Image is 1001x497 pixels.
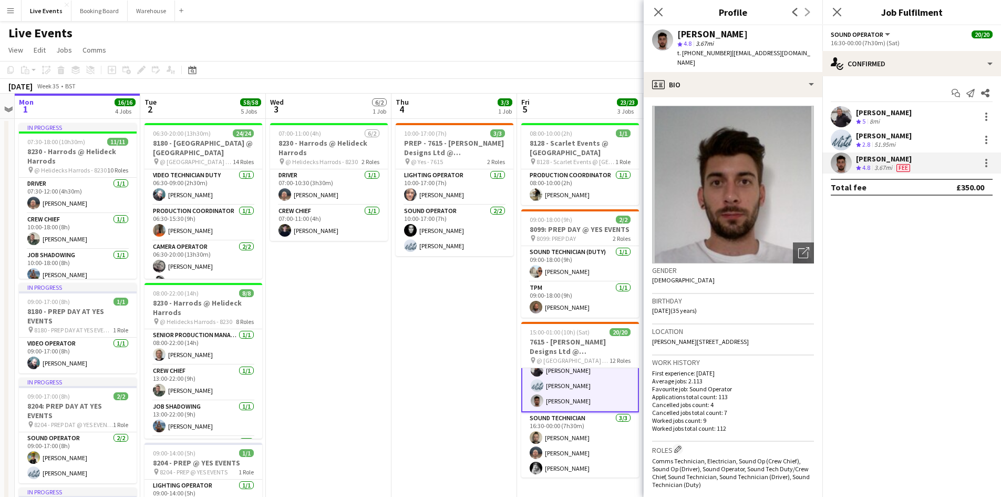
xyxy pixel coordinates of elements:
[793,242,814,263] div: Open photos pop-in
[17,103,34,115] span: 1
[644,5,822,19] h3: Profile
[396,138,513,157] h3: PREP - 7615 - [PERSON_NAME] Designs Ltd @ [GEOGRAPHIC_DATA]
[613,235,631,242] span: 2 Roles
[404,129,447,137] span: 10:00-17:00 (7h)
[52,43,76,57] a: Jobs
[652,369,814,377] p: First experience: [DATE]
[652,106,814,263] img: Crew avatar or photo
[677,49,810,66] span: | [EMAIL_ADDRESS][DOMAIN_NAME]
[694,39,716,47] span: 3.67mi
[143,103,157,115] span: 2
[278,129,321,137] span: 07:00-11:00 (4h)
[521,209,639,318] app-job-card: 09:00-18:00 (9h)2/28099: PREP DAY @ YES EVENTS 8099: PREP DAY2 RolesSound Technician (Duty)1/109:...
[160,318,232,326] span: @ Helidecks Harrods - 8230
[35,82,61,90] span: Week 35
[396,123,513,256] app-job-card: 10:00-17:00 (7h)3/3PREP - 7615 - [PERSON_NAME] Designs Ltd @ [GEOGRAPHIC_DATA] @ Yes - 76152 Role...
[521,169,639,205] app-card-role: Production Coordinator1/108:00-10:00 (2h)[PERSON_NAME]
[19,178,137,214] app-card-role: Driver1/107:30-12:00 (4h30m)[PERSON_NAME]
[396,97,409,107] span: Thu
[145,169,262,205] app-card-role: Video Technician Duty1/106:30-09:00 (2h30m)[PERSON_NAME]
[19,123,137,131] div: In progress
[270,169,388,205] app-card-role: Driver1/107:00-10:30 (3h30m)[PERSON_NAME]
[862,164,870,171] span: 4.8
[396,205,513,256] app-card-role: Sound Operator2/210:00-17:00 (7h)[PERSON_NAME][PERSON_NAME]
[145,97,157,107] span: Tue
[521,138,639,157] h3: 8128 - Scarlet Events @ [GEOGRAPHIC_DATA]
[372,98,387,106] span: 6/2
[822,5,1001,19] h3: Job Fulfilment
[652,307,697,315] span: [DATE] (35 years)
[652,358,814,367] h3: Work history
[145,437,262,472] app-card-role: Lighting Technician1/1
[78,43,110,57] a: Comms
[8,25,73,41] h1: Live Events
[521,282,639,318] app-card-role: TPM1/109:00-18:00 (9h)[PERSON_NAME]
[872,164,894,173] div: 3.67mi
[521,225,639,234] h3: 8099: PREP DAY @ YES EVENTS
[113,421,128,429] span: 1 Role
[856,108,912,117] div: [PERSON_NAME]
[145,205,262,241] app-card-role: Production Coordinator1/106:30-15:30 (9h)[PERSON_NAME]
[113,392,128,400] span: 2/2
[521,344,639,412] app-card-role: Sound Operator3/316:30-00:00 (7h30m)[PERSON_NAME][PERSON_NAME][PERSON_NAME]
[521,123,639,205] app-job-card: 08:00-10:00 (2h)1/18128 - Scarlet Events @ [GEOGRAPHIC_DATA] 8128 - Scarlet Events @ [GEOGRAPHIC_...
[831,39,993,47] div: 16:30-00:00 (7h30m) (Sat)
[56,45,72,55] span: Jobs
[270,205,388,241] app-card-role: Crew Chief1/107:00-11:00 (4h)[PERSON_NAME]
[487,158,505,166] span: 2 Roles
[19,97,34,107] span: Mon
[82,45,106,55] span: Comms
[233,158,254,166] span: 14 Roles
[652,393,814,401] p: Applications total count: 113
[862,140,870,148] span: 2.8
[536,235,576,242] span: 8099: PREP DAY
[19,283,137,373] app-job-card: In progress09:00-17:00 (8h)1/18180 - PREP DAY AT YES EVENTS 8180 - PREP DAY AT YES EVENTS1 RoleVi...
[521,322,639,478] app-job-card: 15:00-01:00 (10h) (Sat)20/207615 - [PERSON_NAME] Designs Ltd @ [GEOGRAPHIC_DATA] @ [GEOGRAPHIC_DA...
[896,164,910,172] span: Fee
[856,131,912,140] div: [PERSON_NAME]
[160,468,228,476] span: 8204 - PREP @ YES EVENTS
[71,1,128,21] button: Booking Board
[644,72,822,97] div: Bio
[19,378,137,483] app-job-card: In progress09:00-17:00 (8h)2/28204: PREP DAY AT YES EVENTS 8204 - PREP DAT @ YES EVENTS1 RoleSoun...
[652,401,814,409] p: Cancelled jobs count: 4
[239,289,254,297] span: 8/8
[115,107,135,115] div: 4 Jobs
[530,129,572,137] span: 08:00-10:00 (2h)
[269,103,284,115] span: 3
[521,97,530,107] span: Fri
[27,298,70,306] span: 09:00-17:00 (8h)
[113,326,128,334] span: 1 Role
[868,117,882,126] div: 8mi
[241,107,261,115] div: 5 Jobs
[145,138,262,157] h3: 8180 - [GEOGRAPHIC_DATA] @ [GEOGRAPHIC_DATA]
[652,424,814,432] p: Worked jobs total count: 112
[615,158,631,166] span: 1 Role
[145,283,262,439] app-job-card: 08:00-22:00 (14h)8/88230 - Harrods @ Helideck Harrods @ Helidecks Harrods - 82308 RolesSenior Pro...
[29,43,50,57] a: Edit
[616,216,631,224] span: 2/2
[160,158,233,166] span: @ [GEOGRAPHIC_DATA] - 8180
[270,97,284,107] span: Wed
[652,409,814,417] p: Cancelled jobs total count: 7
[616,129,631,137] span: 1/1
[239,468,254,476] span: 1 Role
[365,129,379,137] span: 6/2
[362,158,379,166] span: 2 Roles
[831,31,883,38] span: Sound Operator
[115,98,136,106] span: 16/16
[285,158,358,166] span: @ Helidecks Harrods - 8230
[872,140,897,149] div: 51.95mi
[521,337,639,356] h3: 7615 - [PERSON_NAME] Designs Ltd @ [GEOGRAPHIC_DATA]
[972,31,993,38] span: 20/20
[677,29,748,39] div: [PERSON_NAME]
[27,138,85,146] span: 07:30-18:00 (10h30m)
[652,276,715,284] span: [DEMOGRAPHIC_DATA]
[373,107,386,115] div: 1 Job
[145,298,262,317] h3: 8230 - Harrods @ Helideck Harrods
[107,138,128,146] span: 11/11
[145,123,262,279] app-job-card: 06:30-20:00 (13h30m)24/248180 - [GEOGRAPHIC_DATA] @ [GEOGRAPHIC_DATA] @ [GEOGRAPHIC_DATA] - 81801...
